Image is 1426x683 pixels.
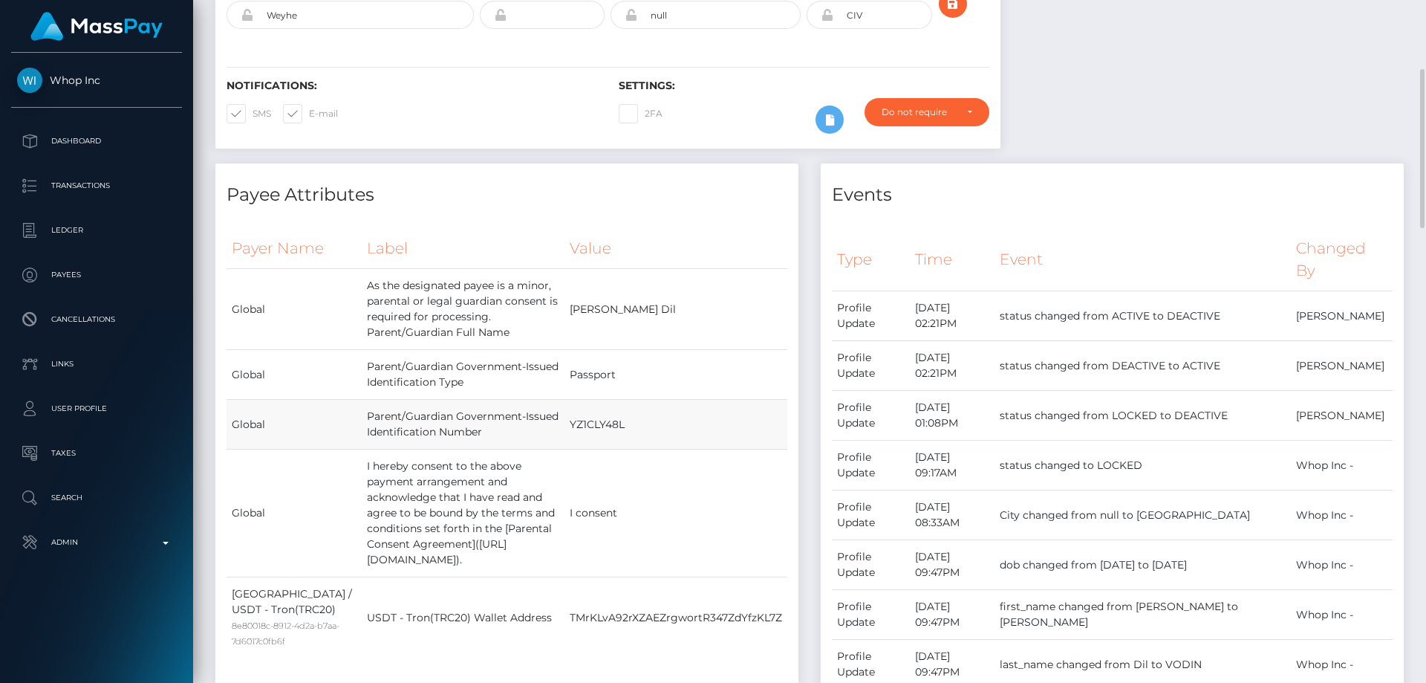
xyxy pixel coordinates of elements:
td: Profile Update [832,391,910,441]
label: 2FA [619,104,662,123]
td: Whop Inc - [1291,540,1393,590]
h4: Events [832,182,1393,208]
th: Changed By [1291,228,1393,291]
div: Do not require [882,106,955,118]
a: Links [11,346,182,383]
td: TMrKLvA92rXZAEZrgwortR347ZdYfzKL7Z [564,577,787,658]
td: [DATE] 08:33AM [910,491,995,540]
th: Label [362,228,564,269]
td: [PERSON_NAME] Dil [564,269,787,350]
a: Payees [11,256,182,294]
span: Whop Inc [11,74,182,87]
small: 8e80018c-8912-4d2a-b7aa-7d6017c0fb6f [232,621,339,647]
td: Passport [564,350,787,400]
td: Profile Update [832,590,910,640]
td: [PERSON_NAME] [1291,341,1393,391]
a: Transactions [11,167,182,204]
td: Profile Update [832,291,910,341]
img: Whop Inc [17,68,42,93]
td: dob changed from [DATE] to [DATE] [994,540,1291,590]
td: status changed to LOCKED [994,441,1291,491]
h6: Settings: [619,80,989,92]
p: Transactions [17,175,176,197]
td: first_name changed from [PERSON_NAME] to [PERSON_NAME] [994,590,1291,640]
td: Whop Inc - [1291,491,1393,540]
td: Parent/Guardian Government-Issued Identification Number [362,400,564,450]
td: USDT - Tron(TRC20) Wallet Address [362,577,564,658]
label: E-mail [283,104,338,123]
td: Profile Update [832,341,910,391]
a: Taxes [11,435,182,472]
p: Search [17,487,176,509]
td: [DATE] 09:47PM [910,540,995,590]
th: Payer Name [227,228,362,269]
td: YZ1CLY48L [564,400,787,450]
p: Links [17,353,176,375]
p: Admin [17,531,176,554]
h4: Payee Attributes [227,182,787,208]
td: Parent/Guardian Government-Issued Identification Type [362,350,564,400]
p: Cancellations [17,308,176,331]
td: Whop Inc - [1291,590,1393,640]
td: As the designated payee is a minor, parental or legal guardian consent is required for processing... [362,269,564,350]
p: Dashboard [17,130,176,152]
td: [PERSON_NAME] [1291,291,1393,341]
td: status changed from DEACTIVE to ACTIVE [994,341,1291,391]
td: Global [227,350,362,400]
td: Whop Inc - [1291,441,1393,491]
a: User Profile [11,390,182,427]
a: Cancellations [11,301,182,338]
td: Global [227,400,362,450]
label: SMS [227,104,271,123]
td: Profile Update [832,441,910,491]
th: Event [994,228,1291,291]
p: Ledger [17,219,176,242]
a: Admin [11,524,182,561]
td: Profile Update [832,540,910,590]
button: Do not require [865,98,989,126]
p: Taxes [17,442,176,464]
h6: Notifications: [227,80,596,92]
a: Dashboard [11,123,182,160]
th: Value [564,228,787,269]
img: MassPay Logo [30,12,163,41]
td: status changed from ACTIVE to DEACTIVE [994,291,1291,341]
td: [DATE] 01:08PM [910,391,995,441]
td: Global [227,450,362,577]
td: status changed from LOCKED to DEACTIVE [994,391,1291,441]
td: I hereby consent to the above payment arrangement and acknowledge that I have read and agree to b... [362,450,564,577]
th: Type [832,228,910,291]
td: [PERSON_NAME] [1291,391,1393,441]
td: [DATE] 02:21PM [910,341,995,391]
td: Global [227,269,362,350]
p: Payees [17,264,176,286]
a: Ledger [11,212,182,249]
td: [DATE] 09:47PM [910,590,995,640]
td: Profile Update [832,491,910,540]
a: Search [11,479,182,517]
th: Time [910,228,995,291]
td: City changed from null to [GEOGRAPHIC_DATA] [994,491,1291,540]
p: User Profile [17,398,176,420]
td: [DATE] 02:21PM [910,291,995,341]
td: [GEOGRAPHIC_DATA] / USDT - Tron(TRC20) [227,577,362,658]
td: I consent [564,450,787,577]
td: [DATE] 09:17AM [910,441,995,491]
